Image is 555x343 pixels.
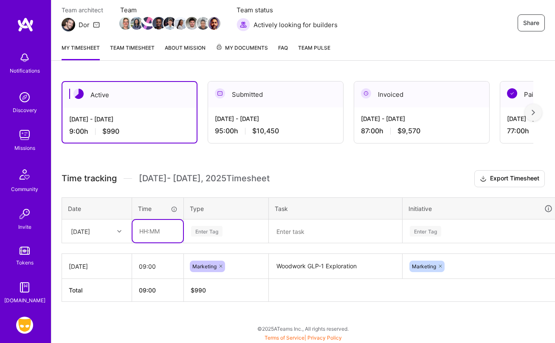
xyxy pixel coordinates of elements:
img: Team Member Avatar [152,17,165,30]
th: Date [62,197,132,219]
button: Export Timesheet [474,170,545,187]
i: icon Chevron [117,229,121,233]
a: Team Member Avatar [153,16,164,31]
a: Team Member Avatar [186,16,197,31]
input: HH:MM [132,255,183,278]
span: $ 990 [191,287,206,294]
a: Team Member Avatar [142,16,153,31]
div: 87:00 h [361,127,482,135]
img: guide book [16,279,33,296]
img: Submitted [215,88,225,98]
a: Team Member Avatar [175,16,186,31]
img: discovery [16,89,33,106]
div: Initiative [409,204,553,214]
a: Team Member Avatar [208,16,220,31]
span: $10,450 [252,127,279,135]
span: Actively looking for builders [254,20,338,29]
a: Privacy Policy [307,335,342,341]
input: HH:MM [132,220,183,242]
div: 9:00 h [69,127,190,136]
img: Invite [16,205,33,222]
div: Tokens [16,258,34,267]
img: Team Member Avatar [175,17,187,30]
span: Time tracking [62,173,117,184]
img: Team Member Avatar [141,17,154,30]
img: tokens [20,247,30,255]
img: Active [73,89,84,99]
img: Grindr: Product & Marketing [16,317,33,334]
img: Team Architect [62,18,75,31]
a: Terms of Service [265,335,304,341]
i: icon Mail [93,21,100,28]
img: Paid Out [507,88,517,98]
span: Team status [237,6,338,14]
div: Submitted [208,82,343,107]
img: teamwork [16,127,33,143]
div: Dor [79,20,90,29]
a: Team timesheet [110,43,155,60]
a: Team Member Avatar [164,16,175,31]
div: Time [138,204,177,213]
i: icon Download [480,174,487,183]
span: Team Pulse [298,45,330,51]
span: Marketing [412,263,436,270]
img: Team Member Avatar [119,17,132,30]
img: Team Member Avatar [197,17,209,30]
div: Community [11,185,38,194]
span: $990 [102,127,119,136]
a: Team Member Avatar [131,16,142,31]
a: My timesheet [62,43,100,60]
th: Type [184,197,269,219]
th: Total [62,279,132,302]
th: 09:00 [132,279,184,302]
div: Enter Tag [410,225,441,238]
a: FAQ [278,43,288,60]
div: [DATE] - [DATE] [69,115,190,124]
div: Discovery [13,106,37,115]
img: Team Member Avatar [163,17,176,30]
div: [DATE] - [DATE] [361,114,482,123]
th: Task [269,197,403,219]
div: Invite [18,222,31,231]
div: Missions [14,143,35,152]
span: My Documents [216,43,268,53]
a: Team Pulse [298,43,330,60]
div: Active [62,82,197,108]
img: Actively looking for builders [237,18,250,31]
img: Team Member Avatar [186,17,198,30]
textarea: Woodwork GLP-1 Exploration [270,255,401,278]
img: Invoiced [361,88,371,98]
span: Team architect [62,6,103,14]
img: Team Member Avatar [208,17,220,30]
span: Marketing [192,263,217,270]
div: [DATE] [71,227,90,236]
img: logo [17,17,34,32]
a: Team Member Avatar [120,16,131,31]
div: [DATE] [69,262,125,271]
div: Enter Tag [191,225,223,238]
a: Team Member Avatar [197,16,208,31]
img: bell [16,49,33,66]
img: Team Member Avatar [130,17,143,30]
span: $9,570 [397,127,420,135]
div: Notifications [10,66,40,75]
img: right [532,110,535,115]
span: [DATE] - [DATE] , 2025 Timesheet [139,173,270,184]
a: Grindr: Product & Marketing [14,317,35,334]
span: Team [120,6,220,14]
div: © 2025 ATeams Inc., All rights reserved. [51,318,555,339]
img: Community [14,164,35,185]
div: 95:00 h [215,127,336,135]
div: [DATE] - [DATE] [215,114,336,123]
a: My Documents [216,43,268,60]
div: [DOMAIN_NAME] [4,296,45,305]
span: | [265,335,342,341]
button: Share [518,14,545,31]
span: Share [523,19,539,27]
a: About Mission [165,43,206,60]
div: Invoiced [354,82,489,107]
